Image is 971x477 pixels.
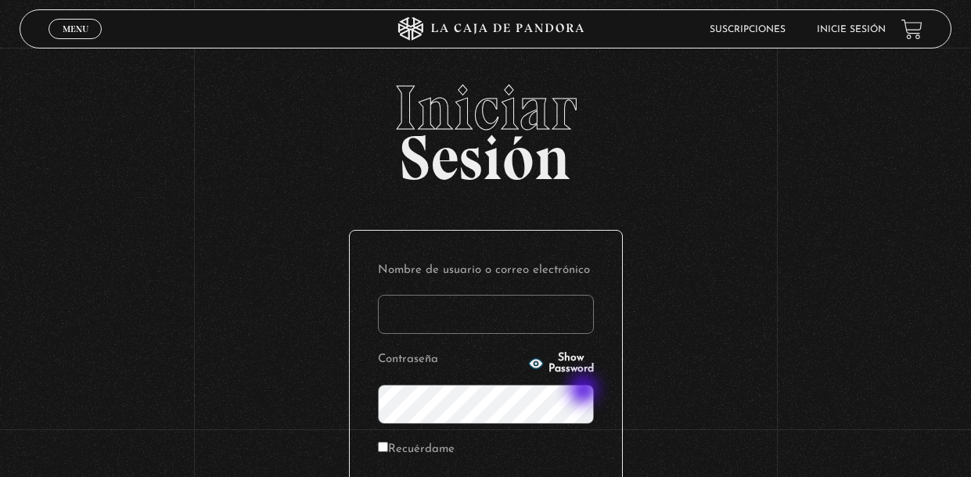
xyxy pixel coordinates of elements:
button: Show Password [528,353,594,375]
span: Menu [63,24,88,34]
label: Recuérdame [378,438,455,462]
span: Show Password [548,353,594,375]
label: Nombre de usuario o correo electrónico [378,259,594,283]
label: Contraseña [378,348,523,372]
input: Recuérdame [378,442,388,452]
a: Suscripciones [710,25,786,34]
h2: Sesión [20,77,951,177]
a: View your shopping cart [901,19,922,40]
a: Inicie sesión [817,25,886,34]
span: Iniciar [20,77,951,139]
span: Cerrar [57,38,94,48]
